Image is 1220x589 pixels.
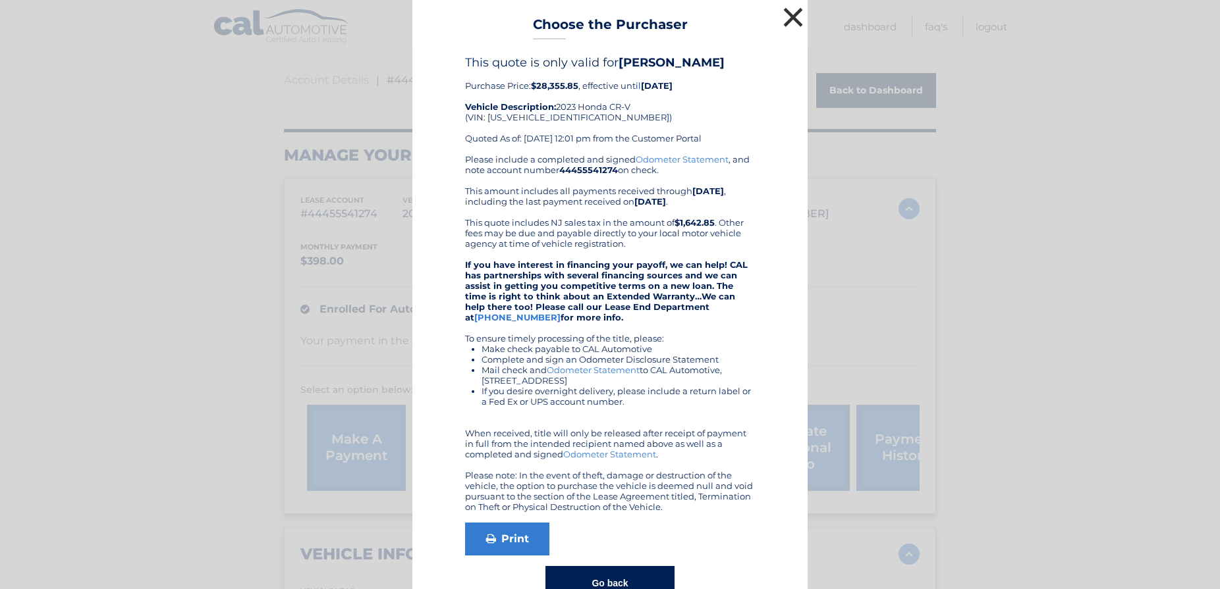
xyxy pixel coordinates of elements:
[474,312,561,322] a: [PHONE_NUMBER]
[482,344,755,354] li: Make check payable to CAL Automotive
[780,4,806,30] button: ×
[636,154,729,165] a: Odometer Statement
[465,55,755,154] div: Purchase Price: , effective until 2023 Honda CR-V (VIN: [US_VEHICLE_IDENTIFICATION_NUMBER]) Quote...
[533,16,688,39] h3: Choose the Purchaser
[465,523,549,555] a: Print
[465,55,755,70] h4: This quote is only valid for
[482,354,755,365] li: Complete and sign an Odometer Disclosure Statement
[619,55,725,70] b: [PERSON_NAME]
[465,259,748,322] strong: If you have interest in financing your payoff, we can help! CAL has partnerships with several fin...
[559,165,618,175] b: 44455541274
[563,449,656,459] a: Odometer Statement
[634,196,666,207] b: [DATE]
[675,217,715,228] b: $1,642.85
[482,386,755,407] li: If you desire overnight delivery, please include a return label or a Fed Ex or UPS account number.
[465,154,755,512] div: Please include a completed and signed , and note account number on check. This amount includes al...
[547,365,640,375] a: Odometer Statement
[692,186,724,196] b: [DATE]
[465,101,556,112] strong: Vehicle Description:
[531,80,578,91] b: $28,355.85
[482,365,755,386] li: Mail check and to CAL Automotive, [STREET_ADDRESS]
[641,80,673,91] b: [DATE]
